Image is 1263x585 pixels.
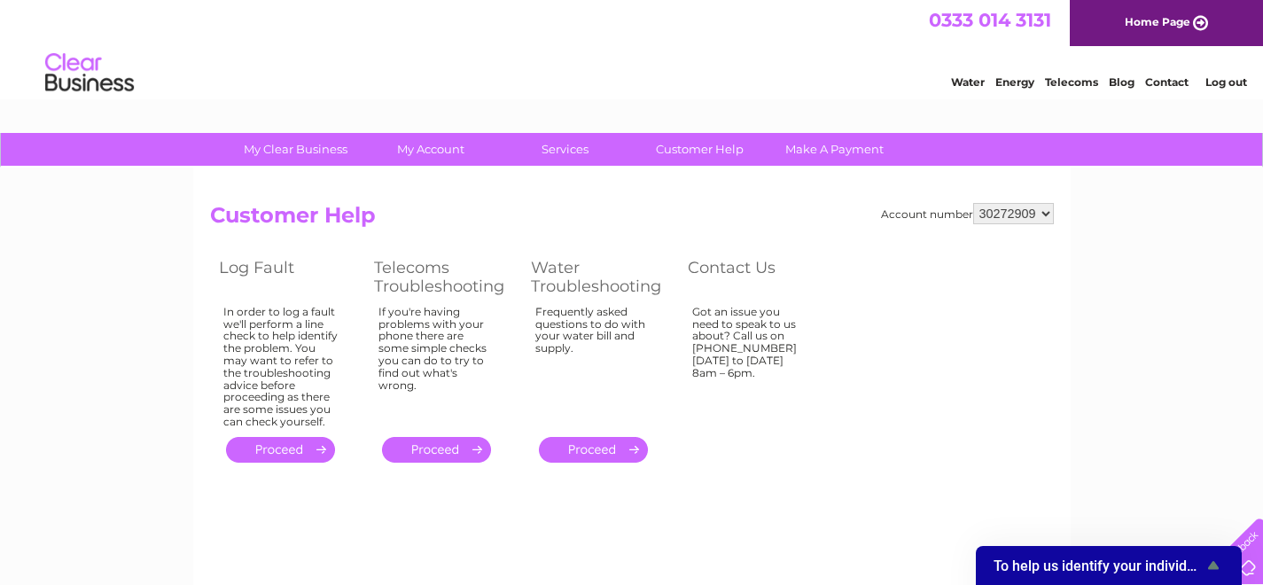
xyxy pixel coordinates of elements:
[761,133,908,166] a: Make A Payment
[881,203,1054,224] div: Account number
[210,253,365,300] th: Log Fault
[1045,75,1098,89] a: Telecoms
[214,10,1051,86] div: Clear Business is a trading name of Verastar Limited (registered in [GEOGRAPHIC_DATA] No. 3667643...
[492,133,638,166] a: Services
[627,133,773,166] a: Customer Help
[222,133,369,166] a: My Clear Business
[535,306,652,421] div: Frequently asked questions to do with your water bill and supply.
[1145,75,1189,89] a: Contact
[223,306,339,428] div: In order to log a fault we'll perform a line check to help identify the problem. You may want to ...
[679,253,834,300] th: Contact Us
[522,253,679,300] th: Water Troubleshooting
[994,555,1224,576] button: Show survey - To help us identify your individual feedback can you please enter your Business Name?
[378,306,495,421] div: If you're having problems with your phone there are some simple checks you can do to try to find ...
[1205,75,1247,89] a: Log out
[382,437,491,463] a: .
[357,133,503,166] a: My Account
[365,253,522,300] th: Telecoms Troubleshooting
[929,9,1051,31] a: 0333 014 3131
[210,203,1054,237] h2: Customer Help
[1109,75,1134,89] a: Blog
[692,306,807,421] div: Got an issue you need to speak to us about? Call us on [PHONE_NUMBER] [DATE] to [DATE] 8am – 6pm.
[994,558,1203,574] span: To help us identify your individual feedback can you please enter your Business Name?
[539,437,648,463] a: .
[995,75,1034,89] a: Energy
[951,75,985,89] a: Water
[44,46,135,100] img: logo.png
[226,437,335,463] a: .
